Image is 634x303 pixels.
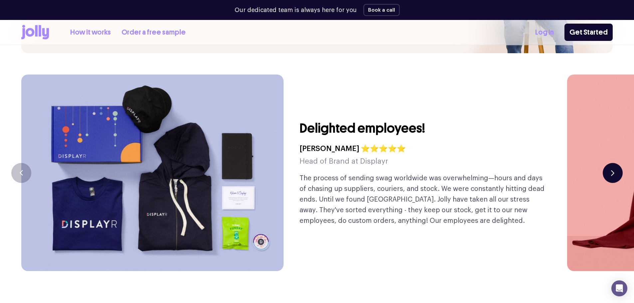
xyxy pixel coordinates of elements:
[300,142,406,155] h4: [PERSON_NAME] ⭐⭐⭐⭐⭐
[535,27,554,38] a: Log In
[363,4,400,16] button: Book a call
[611,280,627,296] div: Open Intercom Messenger
[300,155,406,168] h5: Head of Brand at Displayr
[70,27,111,38] a: How it works
[235,6,357,15] p: Our dedicated team is always here for you
[564,24,613,41] a: Get Started
[300,120,425,137] h3: Delighted employees!
[121,27,186,38] a: Order a free sample
[300,173,546,226] p: The process of sending swag worldwide was overwhelming—hours and days of chasing up suppliers, co...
